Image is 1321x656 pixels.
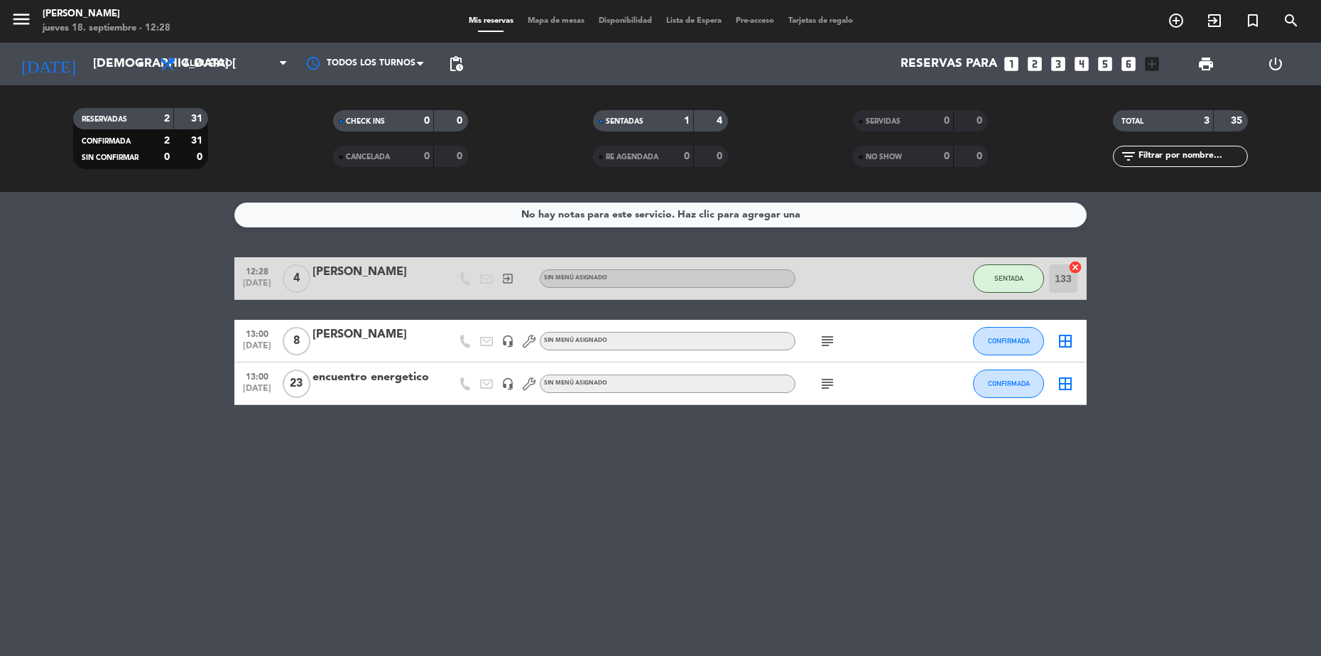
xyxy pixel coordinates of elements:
[82,154,138,161] span: SIN CONFIRMAR
[1241,43,1310,85] div: LOG OUT
[346,154,390,161] span: CANCELADA
[501,272,514,285] i: exit_to_app
[1267,55,1284,72] i: power_settings_new
[312,326,433,344] div: [PERSON_NAME]
[239,262,275,279] span: 12:28
[973,264,1044,293] button: SENTADA
[1057,375,1074,392] i: border_all
[424,151,430,161] strong: 0
[944,151,950,161] strong: 0
[1002,55,1021,73] i: looks_one
[1204,116,1209,126] strong: 3
[1121,118,1143,125] span: TOTAL
[973,327,1044,355] button: CONFIRMADA
[239,367,275,384] span: 13:00
[606,154,658,161] span: RE AGENDADA
[544,275,607,281] span: Sin menú asignado
[283,327,310,355] span: 8
[521,207,800,223] div: No hay notas para este servicio. Haz clic para agregar una
[1231,116,1245,126] strong: 35
[239,325,275,341] span: 13:00
[1137,149,1247,164] input: Filtrar por nombre...
[1143,55,1161,73] i: add_box
[43,7,170,21] div: [PERSON_NAME]
[544,338,607,343] span: Sin menú asignado
[1096,55,1114,73] i: looks_5
[164,152,170,162] strong: 0
[501,335,514,348] i: headset_mic
[988,380,1030,387] span: CONFIRMADA
[592,17,659,25] span: Disponibilidad
[11,9,32,35] button: menu
[164,136,170,146] strong: 2
[606,118,643,125] span: SENTADAS
[132,55,149,72] i: arrow_drop_down
[944,116,950,126] strong: 0
[1068,260,1082,274] i: cancel
[457,116,465,126] strong: 0
[1206,12,1223,29] i: exit_to_app
[1120,148,1137,165] i: filter_list
[82,116,127,123] span: RESERVADAS
[1197,55,1214,72] span: print
[819,333,836,350] i: subject
[1057,333,1074,350] i: border_all
[781,17,860,25] span: Tarjetas de regalo
[183,59,232,69] span: Almuerzo
[659,17,729,25] span: Lista de Espera
[1049,55,1067,73] i: looks_3
[501,377,514,390] i: headset_mic
[717,116,725,126] strong: 4
[283,370,310,398] span: 23
[994,274,1023,282] span: SENTADA
[973,370,1044,398] button: CONFIRMADA
[239,341,275,357] span: [DATE]
[239,384,275,400] span: [DATE]
[977,151,985,161] strong: 0
[819,375,836,392] i: subject
[191,136,205,146] strong: 31
[1168,12,1185,29] i: add_circle_outline
[457,151,465,161] strong: 0
[11,9,32,30] i: menu
[977,116,985,126] strong: 0
[988,337,1030,345] span: CONFIRMADA
[1026,55,1044,73] i: looks_two
[521,17,592,25] span: Mapa de mesas
[866,118,901,125] span: SERVIDAS
[901,57,997,71] span: Reservas para
[544,380,607,386] span: Sin menú asignado
[717,151,725,161] strong: 0
[191,114,205,124] strong: 31
[1244,12,1261,29] i: turned_in_not
[424,116,430,126] strong: 0
[866,154,902,161] span: NO SHOW
[1119,55,1138,73] i: looks_6
[164,114,170,124] strong: 2
[43,21,170,36] div: jueves 18. septiembre - 12:28
[346,118,385,125] span: CHECK INS
[283,264,310,293] span: 4
[11,48,86,80] i: [DATE]
[239,279,275,295] span: [DATE]
[447,55,464,72] span: pending_actions
[684,151,690,161] strong: 0
[197,152,205,162] strong: 0
[1072,55,1091,73] i: looks_4
[82,138,131,145] span: CONFIRMADA
[462,17,521,25] span: Mis reservas
[312,368,433,387] div: encuentro energetico
[1283,12,1300,29] i: search
[729,17,781,25] span: Pre-acceso
[312,263,433,281] div: [PERSON_NAME]
[684,116,690,126] strong: 1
